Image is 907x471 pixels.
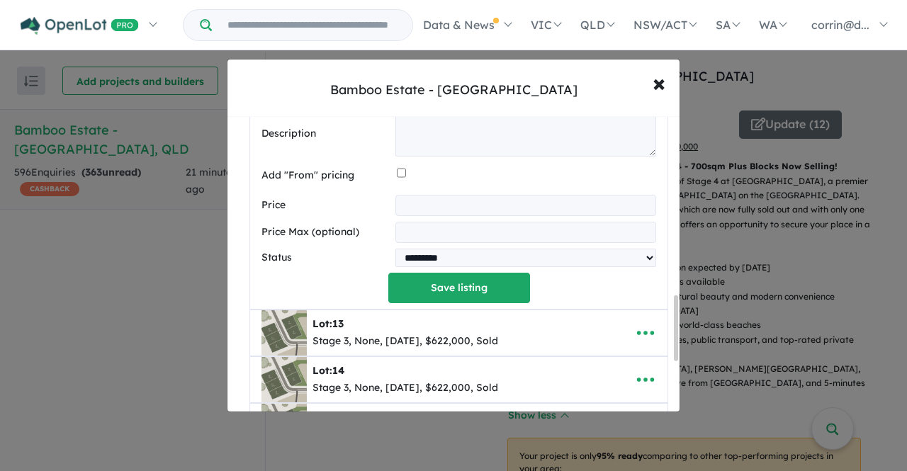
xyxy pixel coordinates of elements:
div: Stage 3, None, [DATE], $622,000, Sold [312,333,498,350]
input: Try estate name, suburb, builder or developer [215,10,410,40]
span: corrin@d... [811,18,869,32]
label: Price Max (optional) [261,224,390,241]
label: Status [261,249,390,266]
img: Bamboo%20Estate%20-%20Palmwoods%20-%20Lot%2013___1733784437.jpg [261,310,307,356]
img: Bamboo%20Estate%20-%20Palmwoods%20-%20Lot%2014___1733784437.jpg [261,357,307,402]
span: 16 [332,411,344,424]
span: 14 [332,364,344,377]
img: Openlot PRO Logo White [21,17,139,35]
label: Add "From" pricing [261,167,391,184]
b: Lot: [312,411,344,424]
b: Lot: [312,317,344,330]
b: Lot: [312,364,344,377]
img: Bamboo%20Estate%20-%20Palmwoods%20-%20Lot%2016___1733784438.jpg [261,404,307,449]
div: Bamboo Estate - [GEOGRAPHIC_DATA] [330,81,578,99]
label: Price [261,197,390,214]
div: Stage 3, None, [DATE], $622,000, Sold [312,380,498,397]
span: × [653,67,665,98]
label: Description [261,125,390,142]
button: Save listing [388,273,530,303]
span: 13 [332,317,344,330]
